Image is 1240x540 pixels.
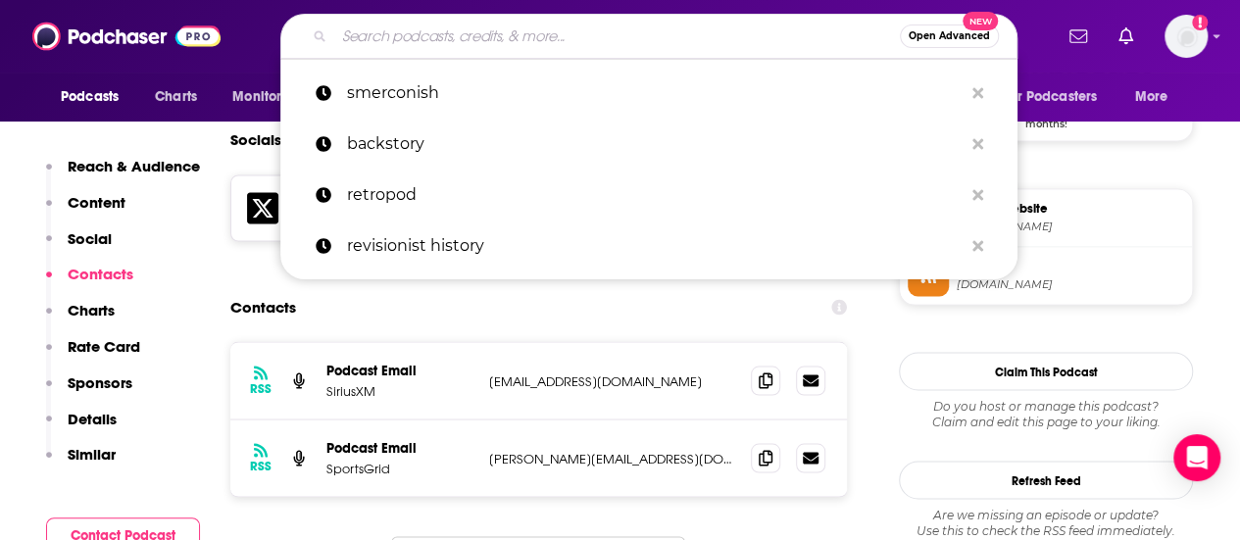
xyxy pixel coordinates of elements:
[326,382,473,399] p: SiriusXM
[280,119,1017,170] a: backstory
[1173,434,1220,481] div: Open Intercom Messenger
[250,458,272,473] h3: RSS
[899,398,1193,414] span: Do you host or manage this podcast?
[489,450,735,466] p: [PERSON_NAME][EMAIL_ADDRESS][DOMAIN_NAME]
[68,373,132,392] p: Sponsors
[899,461,1193,499] button: Refresh Feed
[46,229,112,266] button: Social
[1135,83,1168,111] span: More
[489,372,735,389] p: [EMAIL_ADDRESS][DOMAIN_NAME]
[280,221,1017,271] a: revisionist history
[1121,78,1193,116] button: open menu
[46,301,115,337] button: Charts
[46,193,125,229] button: Content
[1165,15,1208,58] button: Show profile menu
[219,78,327,116] button: open menu
[957,257,1184,274] span: RSS Feed
[1192,15,1208,30] svg: Add a profile image
[155,83,197,111] span: Charts
[280,68,1017,119] a: smerconish
[230,288,296,325] h2: Contacts
[990,78,1125,116] button: open menu
[68,301,115,319] p: Charts
[900,25,999,48] button: Open AdvancedNew
[46,410,117,446] button: Details
[68,337,140,356] p: Rate Card
[232,83,302,111] span: Monitoring
[1165,15,1208,58] img: User Profile
[250,380,272,396] h3: RSS
[326,362,473,378] p: Podcast Email
[46,157,200,193] button: Reach & Audience
[46,337,140,373] button: Rate Card
[1111,20,1141,53] a: Show notifications dropdown
[957,276,1184,291] span: feeds.simplecast.com
[963,12,998,30] span: New
[68,265,133,283] p: Contacts
[899,507,1193,538] div: Are we missing an episode or update? Use this to check the RSS feed immediately.
[68,193,125,212] p: Content
[47,78,144,116] button: open menu
[326,439,473,456] p: Podcast Email
[347,170,963,221] p: retropod
[46,265,133,301] button: Contacts
[900,36,1192,128] a: SimpleCast Deal: Use Code: PODCHASER for 50% OFF your first 2 months!
[1165,15,1208,58] span: Logged in as ShannonHennessey
[957,219,1184,233] span: simplecast.com
[1003,83,1097,111] span: For Podcasters
[908,255,1184,296] a: RSS Feed[DOMAIN_NAME]
[68,445,116,464] p: Similar
[326,460,473,476] p: SportsGrid
[142,78,209,116] a: Charts
[908,197,1184,238] a: Official Website[DOMAIN_NAME]
[68,410,117,428] p: Details
[68,229,112,248] p: Social
[1062,20,1095,53] a: Show notifications dropdown
[46,445,116,481] button: Similar
[347,68,963,119] p: smerconish
[230,122,281,159] h2: Socials
[347,221,963,271] p: revisionist history
[32,18,221,55] img: Podchaser - Follow, Share and Rate Podcasts
[334,21,900,52] input: Search podcasts, credits, & more...
[899,398,1193,429] div: Claim and edit this page to your liking.
[899,352,1193,390] button: Claim This Podcast
[909,31,990,41] span: Open Advanced
[280,170,1017,221] a: retropod
[68,157,200,175] p: Reach & Audience
[280,14,1017,59] div: Search podcasts, credits, & more...
[46,373,132,410] button: Sponsors
[957,199,1184,217] span: Official Website
[61,83,119,111] span: Podcasts
[347,119,963,170] p: backstory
